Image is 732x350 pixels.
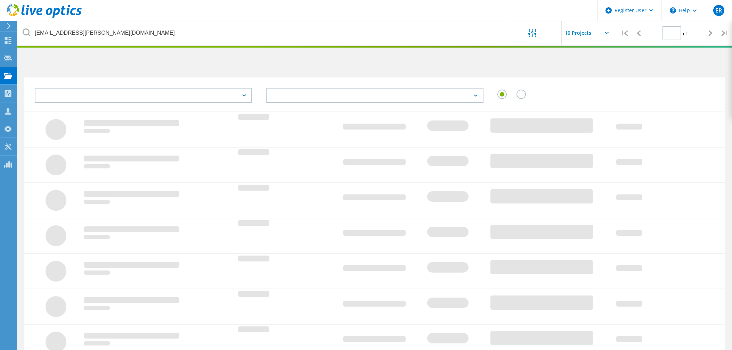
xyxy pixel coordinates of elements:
[7,15,82,19] a: Live Optics Dashboard
[718,21,732,45] div: |
[617,21,632,45] div: |
[683,31,687,36] span: of
[670,7,676,14] svg: \n
[715,8,722,13] span: ER
[17,21,506,45] input: undefined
